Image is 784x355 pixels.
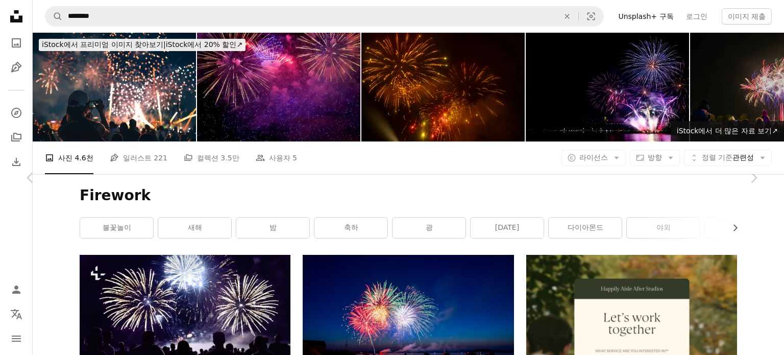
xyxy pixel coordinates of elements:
[6,103,27,123] a: 탐색
[627,218,700,238] a: 야외
[256,141,297,174] a: 사용자 5
[6,57,27,78] a: 일러스트
[303,320,513,329] a: 밤하늘의 초록색, 붉은색, 흰색의 불꽃놀이
[6,33,27,53] a: 사진
[648,153,662,161] span: 방향
[236,218,309,238] a: 밤
[292,152,297,163] span: 5
[33,33,196,141] img: 불꽃놀이를 보고 있는 소녀
[42,40,242,49] span: iStock에서 20% 할인 ↗
[556,7,578,26] button: 삭제
[6,279,27,300] a: 로그인 / 가입
[45,7,63,26] button: Unsplash 검색
[154,152,167,163] span: 221
[671,121,784,141] a: iStock에서 더 많은 자료 보기↗
[6,127,27,148] a: 컬렉션
[526,33,689,141] img: Fireworks over St. Lawrence River in Quebec City view From Levis, Quebec, Canada
[549,218,622,238] a: 다이아몬드
[314,218,387,238] a: 축하
[630,150,680,166] button: 방향
[677,127,778,135] span: iStock에서 더 많은 자료 보기 ↗
[110,141,167,174] a: 일러스트 221
[471,218,544,238] a: [DATE]
[158,218,231,238] a: 새해
[184,141,239,174] a: 컬렉션 3.5만
[6,304,27,324] button: 언어
[702,153,732,161] span: 정렬 기준
[579,153,608,161] span: 라이선스
[612,8,679,25] a: Unsplash+ 구독
[680,8,714,25] a: 로그인
[42,40,166,49] span: iStock에서 프리미엄 이미지 찾아보기 |
[722,8,772,25] button: 이미지 제출
[561,150,626,166] button: 라이선스
[197,33,360,141] img: Purple Firework celebrate anniversary happy new year 2025, 4th of july holiday festival. Purple f...
[80,314,290,323] a: 불꽃놀이를 보고 새해 전야를 축하하는 군중
[80,186,737,205] h1: Firework
[705,218,778,238] a: 2025
[80,218,153,238] a: 불꽃놀이
[220,152,239,163] span: 3.5만
[45,6,604,27] form: 사이트 전체에서 이미지 찾기
[702,153,754,163] span: 관련성
[361,33,525,141] img: 불꽃놀이로 행사를 축하하기
[726,218,737,238] button: 목록을 오른쪽으로 스크롤
[723,129,784,227] a: 다음
[33,33,252,57] a: iStock에서 프리미엄 이미지 찾아보기|iStock에서 20% 할인↗
[6,328,27,349] button: 메뉴
[684,150,772,166] button: 정렬 기준관련성
[579,7,603,26] button: 시각적 검색
[393,218,465,238] a: 광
